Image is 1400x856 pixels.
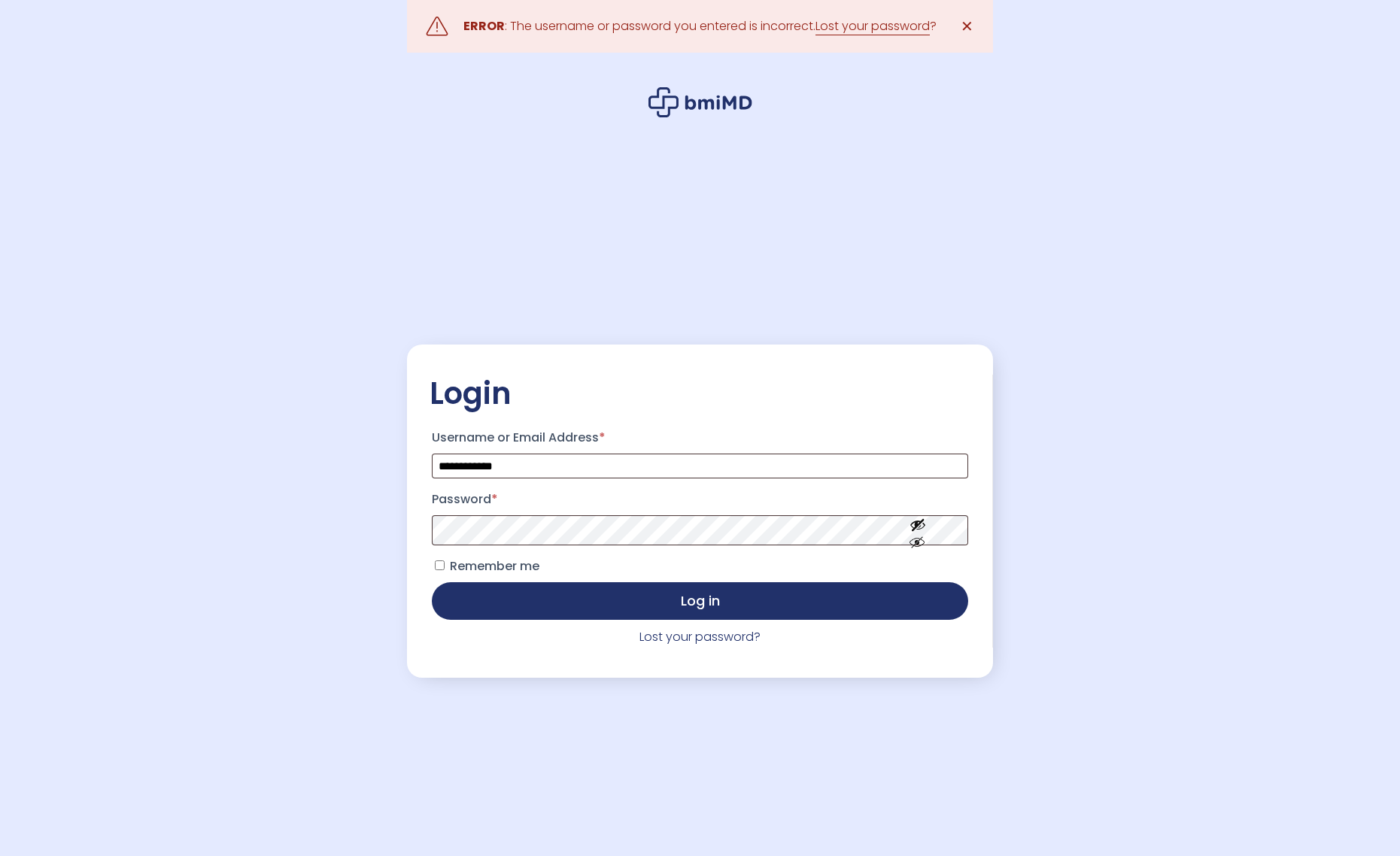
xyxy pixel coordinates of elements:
[432,487,968,511] label: Password
[639,628,761,645] a: Lost your password?
[432,582,968,620] button: Log in
[450,557,539,575] span: Remember me
[961,16,973,37] span: ✕
[815,17,930,35] a: Lost your password
[430,375,970,412] h2: Login
[463,16,937,37] div: : The username or password you entered is incorrect. ?
[435,560,445,570] input: Remember me
[463,17,505,35] strong: ERROR
[952,11,982,41] a: ✕
[432,426,968,450] label: Username or Email Address
[876,505,960,557] button: Show password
